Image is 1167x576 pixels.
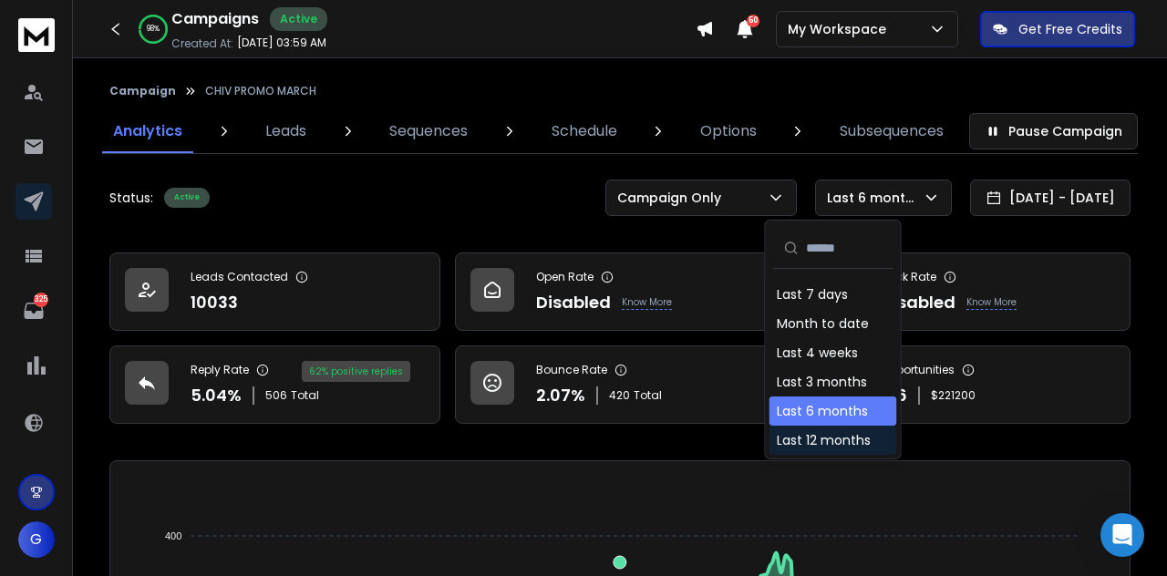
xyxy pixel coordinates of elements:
p: 10033 [191,290,238,315]
div: 62 % positive replies [302,361,410,382]
a: Opportunities316$221200 [800,345,1131,424]
tspan: 400 [165,530,181,541]
a: Sequences [378,109,479,153]
p: Options [700,120,757,142]
p: Campaign Only [617,189,728,207]
p: Know More [966,295,1017,310]
span: Total [634,388,662,403]
a: Schedule [541,109,628,153]
div: Last 12 months [777,431,871,449]
p: CHIV PROMO MARCH [205,84,316,98]
p: Subsequences [840,120,944,142]
h1: Campaigns [171,8,259,30]
div: Month to date [777,314,869,333]
p: [DATE] 03:59 AM [237,36,326,50]
img: logo [18,18,55,52]
p: Status: [109,189,153,207]
span: 506 [265,388,287,403]
p: Get Free Credits [1018,20,1122,38]
a: Subsequences [829,109,955,153]
a: Open RateDisabledKnow More [455,252,786,331]
button: Pause Campaign [969,113,1138,149]
a: Leads [254,109,317,153]
a: Bounce Rate2.07%420Total [455,345,786,424]
div: Open Intercom Messenger [1100,513,1144,557]
div: Active [270,7,327,31]
p: Leads [265,120,306,142]
p: Created At: [171,36,233,51]
p: Schedule [552,120,617,142]
a: Reply Rate5.04%506Total62% positive replies [109,345,440,424]
button: [DATE] - [DATE] [970,180,1131,216]
span: 420 [609,388,630,403]
button: Campaign [109,84,176,98]
div: Active [164,188,210,208]
p: Know More [622,295,672,310]
div: Last 4 weeks [777,344,858,362]
span: Total [291,388,319,403]
p: Last 6 months [827,189,923,207]
p: Disabled [881,290,955,315]
p: 325 [34,293,48,307]
a: Options [689,109,768,153]
a: 325 [15,293,52,329]
p: My Workspace [788,20,893,38]
button: G [18,521,55,558]
button: Get Free Credits [980,11,1135,47]
p: Disabled [536,290,611,315]
p: Bounce Rate [536,363,607,377]
p: 98 % [147,24,160,35]
p: Open Rate [536,270,594,284]
div: Last 7 days [777,285,848,303]
p: $ 221200 [931,388,976,403]
p: Leads Contacted [191,270,288,284]
span: 50 [747,15,759,27]
p: Analytics [113,120,182,142]
a: Analytics [102,109,193,153]
p: Sequences [389,120,468,142]
p: Click Rate [881,270,936,284]
div: Last 6 months [777,402,868,420]
a: Leads Contacted10033 [109,252,440,331]
p: 2.07 % [536,383,585,408]
p: Reply Rate [191,363,249,377]
a: Click RateDisabledKnow More [800,252,1131,331]
p: Opportunities [881,363,955,377]
div: Last 3 months [777,373,867,391]
p: 5.04 % [191,383,242,408]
